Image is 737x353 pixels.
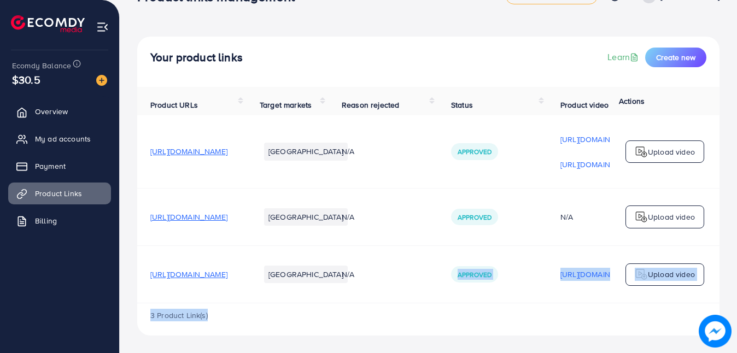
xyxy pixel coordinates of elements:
span: Ecomdy Balance [12,60,71,71]
img: image [96,75,107,86]
span: $30.5 [12,72,40,87]
span: N/A [342,146,354,157]
img: logo [11,15,85,32]
a: Payment [8,155,111,177]
p: [URL][DOMAIN_NAME] [560,268,637,281]
span: N/A [342,269,354,280]
p: Upload video [648,268,695,281]
span: Approved [458,270,492,279]
span: Product URLs [150,99,198,110]
span: [URL][DOMAIN_NAME] [150,269,227,280]
p: Upload video [648,210,695,223]
h4: Your product links [150,51,243,64]
span: Approved [458,213,492,222]
span: Product Links [35,188,82,199]
img: logo [635,210,648,223]
img: logo [635,268,648,281]
span: My ad accounts [35,133,91,144]
span: 3 Product Link(s) [150,310,208,321]
li: [GEOGRAPHIC_DATA] [264,143,348,160]
img: menu [96,21,109,33]
span: Actions [619,96,645,107]
span: [URL][DOMAIN_NAME] [150,211,227,222]
span: N/A [342,211,354,222]
span: Create new [656,52,695,63]
span: Reason rejected [342,99,399,110]
span: Billing [35,215,57,226]
span: Approved [458,147,492,156]
span: Status [451,99,473,110]
span: Product video [560,99,609,110]
span: Target markets [260,99,312,110]
a: Product Links [8,183,111,204]
li: [GEOGRAPHIC_DATA] [264,266,348,283]
a: Learn [607,51,641,63]
a: My ad accounts [8,128,111,150]
p: [URL][DOMAIN_NAME] [560,158,637,171]
p: Upload video [648,145,695,158]
div: N/A [560,211,637,222]
button: Create new [645,48,706,67]
span: Payment [35,161,66,172]
p: [URL][DOMAIN_NAME] [560,133,637,146]
li: [GEOGRAPHIC_DATA] [264,208,348,226]
img: logo [635,145,648,158]
span: [URL][DOMAIN_NAME] [150,146,227,157]
a: Billing [8,210,111,232]
a: Overview [8,101,111,122]
span: Overview [35,106,68,117]
img: image [699,315,732,348]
